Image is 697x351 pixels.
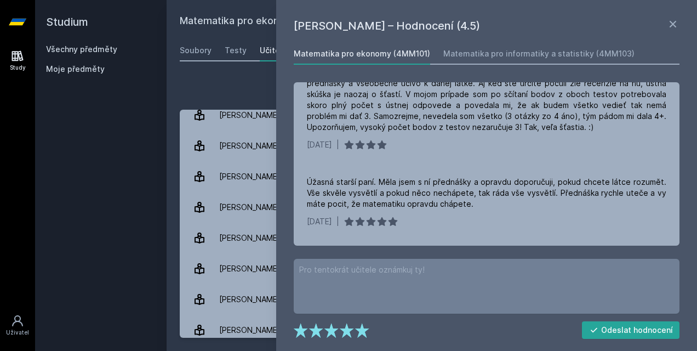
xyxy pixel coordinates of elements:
div: Soubory [180,45,212,56]
div: Učitelé [260,45,287,56]
div: Study [10,64,26,72]
a: [PERSON_NAME] 19 hodnocení 4.4 [180,131,684,161]
div: Testy [225,45,247,56]
a: Učitelé [260,39,287,61]
div: | [336,139,339,150]
a: [PERSON_NAME] 13 hodnocení 4.3 [180,223,684,253]
div: [PERSON_NAME] [219,258,280,280]
div: [PERSON_NAME] [219,166,280,188]
div: Uživatel [6,329,29,337]
a: Study [2,44,33,77]
div: [DATE] [307,216,332,227]
div: [PERSON_NAME] [219,288,280,310]
div: S touto pani som mala prednášky, cvičenia a aj skúška. Netuším, čo je to za šťastie.... Ale! Táto... [307,56,666,133]
div: [PERSON_NAME] [219,196,280,218]
a: [PERSON_NAME] 3 hodnocení 3.3 [180,161,684,192]
div: [PERSON_NAME] [219,319,280,341]
a: [PERSON_NAME] 75 hodnocení 4.5 [180,192,684,223]
div: [PERSON_NAME] [219,135,280,157]
a: [PERSON_NAME] 8 hodnocení 4.3 [180,253,684,284]
div: | [336,216,339,227]
a: Všechny předměty [46,44,117,54]
div: [DATE] [307,139,332,150]
button: Odeslat hodnocení [582,321,680,339]
div: [PERSON_NAME] [219,227,280,249]
a: Uživatel [2,309,33,342]
span: Moje předměty [46,64,105,75]
a: [PERSON_NAME] 54 hodnocení 4.8 [180,100,684,131]
a: [PERSON_NAME] 14 hodnocení 5.0 [180,284,684,315]
a: Testy [225,39,247,61]
div: Úžasná starší paní. Měla jsem s ní přednášky a opravdu doporučuji, pokud chcete látce rozumět. Vš... [307,177,666,210]
h2: Matematika pro ekonomy (4MM101) [180,13,561,31]
a: Soubory [180,39,212,61]
a: [PERSON_NAME] 8 hodnocení 3.4 [180,315,684,346]
div: [PERSON_NAME] [219,104,280,126]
